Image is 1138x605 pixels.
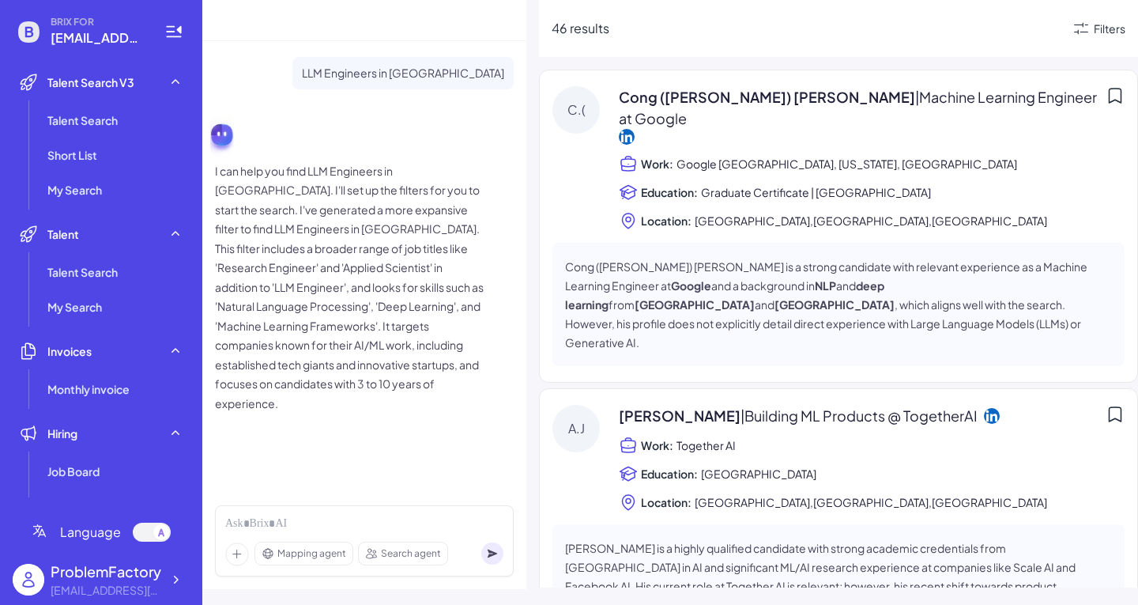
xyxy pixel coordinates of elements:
[740,406,978,425] span: | Building ML Products @ TogetherAI
[47,182,102,198] span: My Search
[695,493,1047,512] span: [GEOGRAPHIC_DATA],[GEOGRAPHIC_DATA],[GEOGRAPHIC_DATA]
[277,546,346,561] span: Mapping agent
[47,425,77,441] span: Hiring
[701,464,816,483] span: [GEOGRAPHIC_DATA]
[641,494,691,510] span: Location:
[47,74,134,90] span: Talent Search V3
[47,299,102,315] span: My Search
[47,226,79,242] span: Talent
[619,86,1099,129] span: Cong ([PERSON_NAME]) [PERSON_NAME]
[47,112,118,128] span: Talent Search
[47,264,118,280] span: Talent Search
[60,523,121,542] span: Language
[51,582,161,599] div: martixingwei@gmail.com
[302,63,504,83] p: LLM Engineers in [GEOGRAPHIC_DATA]
[552,405,600,452] div: A.J
[815,278,836,293] strong: NLP
[215,161,484,414] p: I can help you find LLM Engineers in [GEOGRAPHIC_DATA]. I'll set up the filters for you to start ...
[51,561,161,582] div: ProblemFactory
[47,147,97,163] span: Short List
[641,156,673,172] span: Work:
[51,16,145,28] span: BRIX FOR
[635,297,755,312] strong: [GEOGRAPHIC_DATA]
[47,343,92,359] span: Invoices
[676,154,1017,173] span: Google [GEOGRAPHIC_DATA], [US_STATE], [GEOGRAPHIC_DATA]
[1094,21,1125,37] div: Filters
[552,20,609,36] span: 46 results
[671,278,711,293] strong: Google
[565,257,1112,352] p: Cong ([PERSON_NAME]) [PERSON_NAME] is a strong candidate with relevant experience as a Machine Le...
[641,466,698,482] span: Education:
[552,86,600,134] div: C.(
[47,463,100,479] span: Job Board
[381,546,441,561] span: Search agent
[47,381,130,397] span: Monthly invoice
[774,297,895,312] strong: [GEOGRAPHIC_DATA]
[695,211,1047,230] span: [GEOGRAPHIC_DATA],[GEOGRAPHIC_DATA],[GEOGRAPHIC_DATA]
[641,213,691,229] span: Location:
[641,184,698,200] span: Education:
[676,436,737,455] span: Together AI
[619,405,978,426] span: [PERSON_NAME]
[641,437,673,453] span: Work:
[13,564,44,596] img: user_logo.png
[701,183,931,202] span: Graduate Certificate | [GEOGRAPHIC_DATA]
[51,28,145,47] span: martixingwei@gmail.com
